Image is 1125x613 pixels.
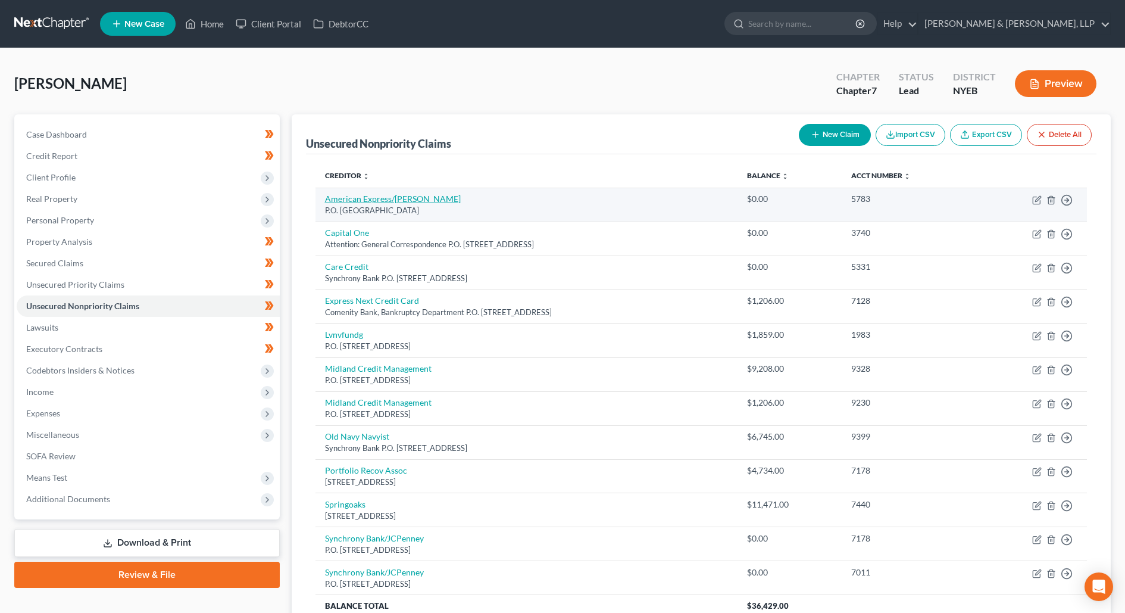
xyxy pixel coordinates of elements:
[851,465,967,477] div: 7178
[325,409,728,420] div: P.O. [STREET_ADDRESS]
[17,295,280,317] a: Unsecured Nonpriority Claims
[851,329,967,341] div: 1983
[953,70,996,84] div: District
[26,365,135,375] span: Codebtors Insiders & Notices
[748,13,857,35] input: Search by name...
[26,151,77,161] span: Credit Report
[851,397,967,409] div: 9230
[26,258,83,268] span: Secured Claims
[26,408,60,418] span: Expenses
[747,397,832,409] div: $1,206.00
[17,231,280,253] a: Property Analysis
[899,70,934,84] div: Status
[953,84,996,98] div: NYEB
[1085,572,1113,601] div: Open Intercom Messenger
[325,262,368,272] a: Care Credit
[747,227,832,239] div: $0.00
[17,446,280,467] a: SOFA Review
[26,451,76,461] span: SOFA Review
[26,237,92,247] span: Property Analysis
[325,273,728,284] div: Synchrony Bank P.O. [STREET_ADDRESS]
[26,215,94,225] span: Personal Property
[325,443,728,454] div: Synchrony Bank P.O. [STREET_ADDRESS]
[17,253,280,274] a: Secured Claims
[26,387,54,397] span: Income
[26,172,76,182] span: Client Profile
[325,511,728,522] div: [STREET_ADDRESS]
[747,601,789,611] span: $36,429.00
[306,136,451,151] div: Unsecured Nonpriority Claims
[17,124,280,145] a: Case Dashboard
[325,363,432,374] a: Midland Credit Management
[325,228,369,238] a: Capital One
[26,129,87,139] span: Case Dashboard
[14,74,127,92] span: [PERSON_NAME]
[747,499,832,511] div: $11,471.00
[325,499,365,509] a: Springoaks
[747,465,832,477] div: $4,734.00
[747,171,789,180] a: Balance unfold_more
[325,431,389,441] a: Old Navy Navyist
[17,274,280,295] a: Unsecured Priority Claims
[747,363,832,375] div: $9,208.00
[851,227,967,239] div: 3740
[950,124,1022,146] a: Export CSV
[325,329,363,340] a: Lvnvfundg
[325,375,728,386] div: P.O. [STREET_ADDRESS]
[230,13,307,35] a: Client Portal
[851,499,967,511] div: 7440
[307,13,374,35] a: DebtorCC
[325,567,424,577] a: Synchrony Bank/JCPenney
[17,317,280,338] a: Lawsuits
[747,431,832,443] div: $6,745.00
[747,261,832,273] div: $0.00
[1027,124,1092,146] button: Delete All
[851,431,967,443] div: 9399
[782,173,789,180] i: unfold_more
[325,205,728,216] div: P.O. [GEOGRAPHIC_DATA]
[325,307,728,318] div: Comenity Bank, Bankruptcy Department P.O. [STREET_ADDRESS]
[851,363,967,375] div: 9328
[325,295,419,306] a: Express Next Credit Card
[325,477,728,488] div: [STREET_ADDRESS]
[851,567,967,578] div: 7011
[877,13,917,35] a: Help
[876,124,945,146] button: Import CSV
[362,173,370,180] i: unfold_more
[17,338,280,360] a: Executory Contracts
[851,193,967,205] div: 5783
[26,472,67,483] span: Means Test
[325,341,728,352] div: P.O. [STREET_ADDRESS]
[325,578,728,590] div: P.O. [STREET_ADDRESS]
[747,567,832,578] div: $0.00
[747,533,832,544] div: $0.00
[325,239,728,250] div: Attention: General Correspondence P.O. [STREET_ADDRESS]
[26,344,102,354] span: Executory Contracts
[799,124,871,146] button: New Claim
[747,295,832,307] div: $1,206.00
[26,430,79,440] span: Miscellaneous
[124,20,164,29] span: New Case
[747,329,832,341] div: $1,859.00
[26,494,110,504] span: Additional Documents
[325,171,370,180] a: Creditor unfold_more
[325,533,424,543] a: Synchrony Bank/JCPenney
[1015,70,1096,97] button: Preview
[747,193,832,205] div: $0.00
[899,84,934,98] div: Lead
[26,194,77,204] span: Real Property
[325,544,728,556] div: P.O. [STREET_ADDRESS]
[851,171,911,180] a: Acct Number unfold_more
[325,397,432,407] a: Midland Credit Management
[325,465,407,475] a: Portfolio Recov Assoc
[179,13,230,35] a: Home
[26,322,58,332] span: Lawsuits
[851,261,967,273] div: 5331
[17,145,280,167] a: Credit Report
[14,562,280,588] a: Review & File
[851,295,967,307] div: 7128
[918,13,1110,35] a: [PERSON_NAME] & [PERSON_NAME], LLP
[26,279,124,290] span: Unsecured Priority Claims
[325,194,461,204] a: American Express/[PERSON_NAME]
[851,533,967,544] div: 7178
